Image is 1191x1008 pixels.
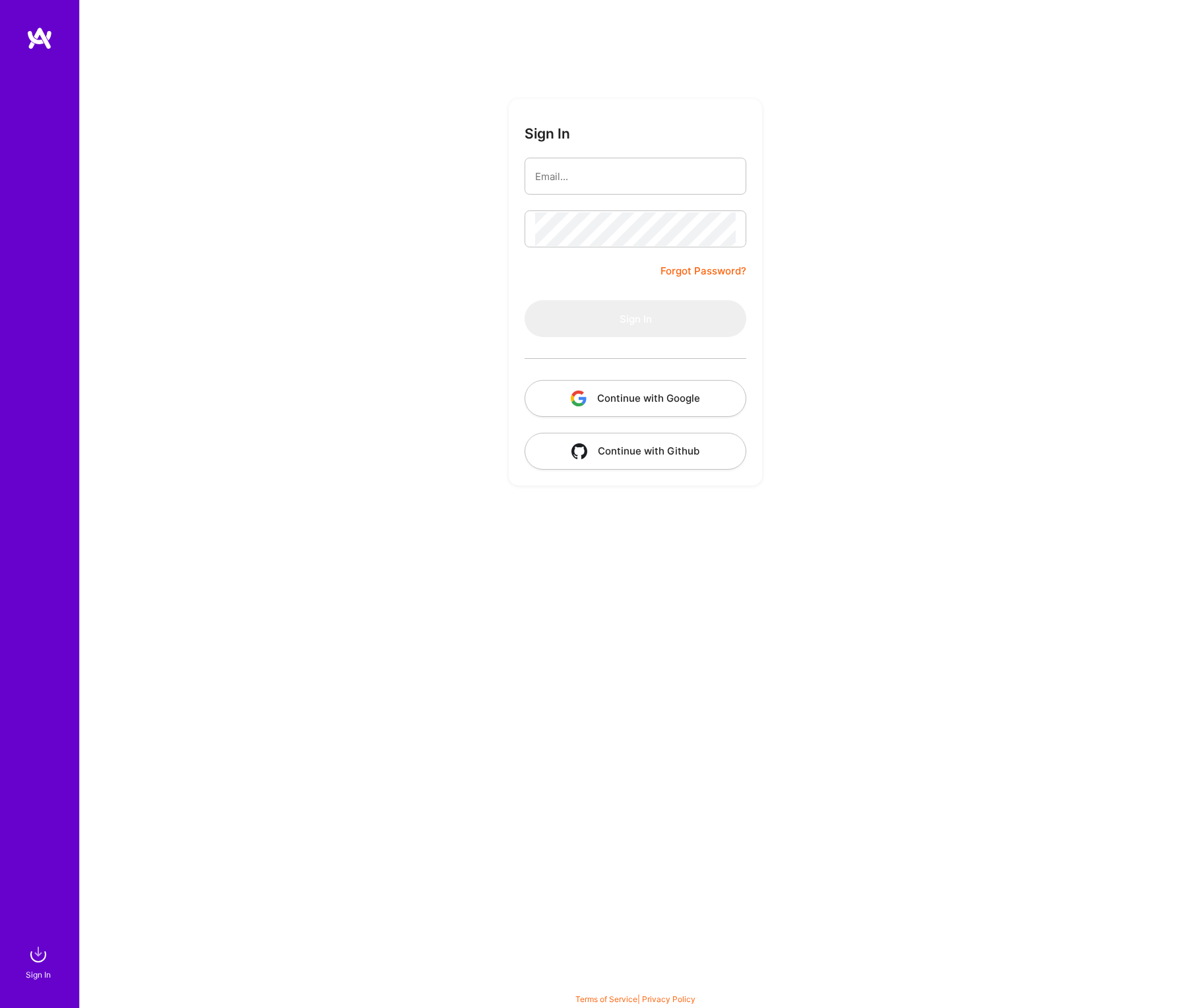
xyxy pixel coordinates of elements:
[525,433,746,470] button: Continue with Github
[525,300,746,337] button: Sign In
[575,994,695,1004] span: |
[525,125,570,142] h3: Sign In
[642,994,695,1004] a: Privacy Policy
[535,160,736,193] input: Email...
[26,968,51,982] div: Sign In
[525,380,746,417] button: Continue with Google
[79,968,1191,1001] div: © 2025 ATeams Inc., All rights reserved.
[575,994,637,1004] a: Terms of Service
[26,26,53,50] img: logo
[571,391,587,406] img: icon
[25,941,51,968] img: sign in
[571,443,587,459] img: icon
[28,941,51,982] a: sign inSign In
[660,263,746,279] a: Forgot Password?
